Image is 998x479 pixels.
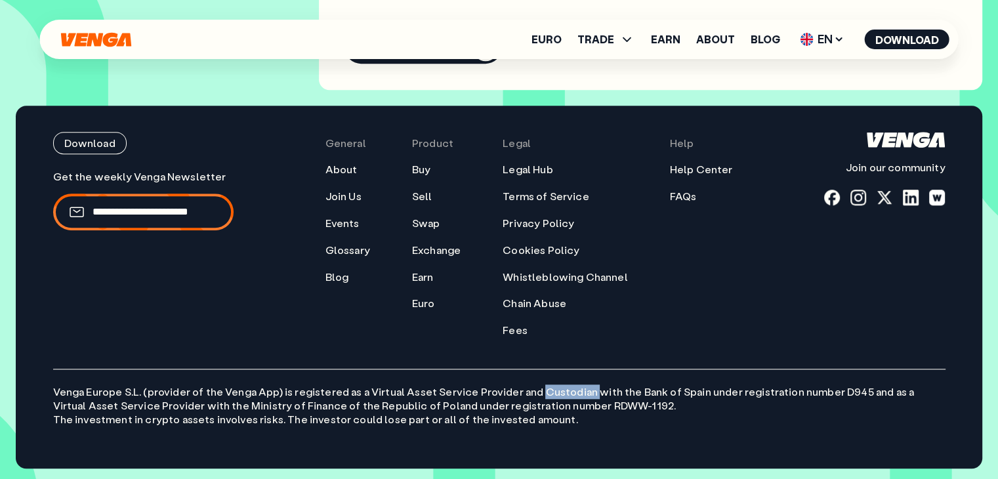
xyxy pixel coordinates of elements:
[412,217,440,230] a: Swap
[670,136,694,150] span: Help
[850,190,866,205] a: instagram
[670,190,697,203] a: FAQs
[60,32,133,47] svg: Home
[503,243,579,257] a: Cookies Policy
[503,136,531,150] span: Legal
[53,170,234,184] p: Get the weekly Venga Newsletter
[412,163,430,177] a: Buy
[903,190,919,205] a: linkedin
[577,31,635,47] span: TRADE
[503,217,574,230] a: Privacy Policy
[503,190,589,203] a: Terms of Service
[412,136,453,150] span: Product
[577,34,614,45] span: TRADE
[412,297,435,310] a: Euro
[503,323,528,337] a: Fees
[824,161,945,175] p: Join our community
[412,270,434,284] a: Earn
[325,190,362,203] a: Join Us
[651,34,680,45] a: Earn
[325,270,349,284] a: Blog
[325,163,358,177] a: About
[751,34,780,45] a: Blog
[503,163,552,177] a: Legal Hub
[867,132,945,148] svg: Home
[865,30,949,49] button: Download
[325,243,370,257] a: Glossary
[53,132,234,154] a: Download
[824,190,840,205] a: fb
[53,369,946,426] p: Venga Europe S.L. (provider of the Venga App) is registered as a Virtual Asset Service Provider a...
[503,270,628,284] a: Whistleblowing Channel
[412,243,461,257] a: Exchange
[670,163,733,177] a: Help Center
[503,297,566,310] a: Chain Abuse
[929,190,945,205] a: warpcast
[796,29,849,50] span: EN
[325,136,366,150] span: General
[412,190,432,203] a: Sell
[325,217,360,230] a: Events
[53,132,127,154] button: Download
[531,34,562,45] a: Euro
[800,33,814,46] img: flag-uk
[696,34,735,45] a: About
[877,190,892,205] a: x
